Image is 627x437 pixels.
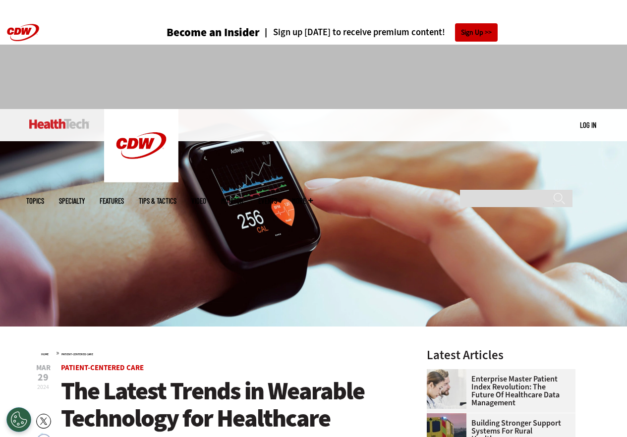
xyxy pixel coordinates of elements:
a: Features [100,197,124,205]
span: More [292,197,313,205]
span: Mar [36,364,51,372]
span: Topics [26,197,44,205]
a: Tips & Tactics [139,197,176,205]
h3: Become an Insider [167,27,260,38]
a: medical researchers look at data on desktop monitor [427,369,471,377]
a: Video [191,197,206,205]
span: 29 [36,373,51,382]
a: Patient-Centered Care [61,352,93,356]
div: » [41,349,401,357]
iframe: advertisement [133,55,494,99]
a: Home [41,352,49,356]
img: medical researchers look at data on desktop monitor [427,369,466,409]
a: CDW [104,174,178,185]
div: User menu [580,120,596,130]
img: Home [29,119,89,129]
a: Events [258,197,277,205]
a: Sign Up [455,23,498,42]
span: Specialty [59,197,85,205]
h3: Latest Articles [427,349,575,361]
a: MonITor [221,197,243,205]
a: Patient-Centered Care [61,363,144,373]
a: Enterprise Master Patient Index Revolution: The Future of Healthcare Data Management [427,375,570,407]
img: Home [104,109,178,182]
a: Log in [580,120,596,129]
a: Become an Insider [129,27,260,38]
div: Cookies Settings [6,407,31,432]
button: Open Preferences [6,407,31,432]
span: 2024 [37,383,49,391]
span: The Latest Trends in Wearable Technology for Healthcare [61,375,364,435]
a: ambulance driving down country road at sunset [427,413,471,421]
a: Sign up [DATE] to receive premium content! [260,28,445,37]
